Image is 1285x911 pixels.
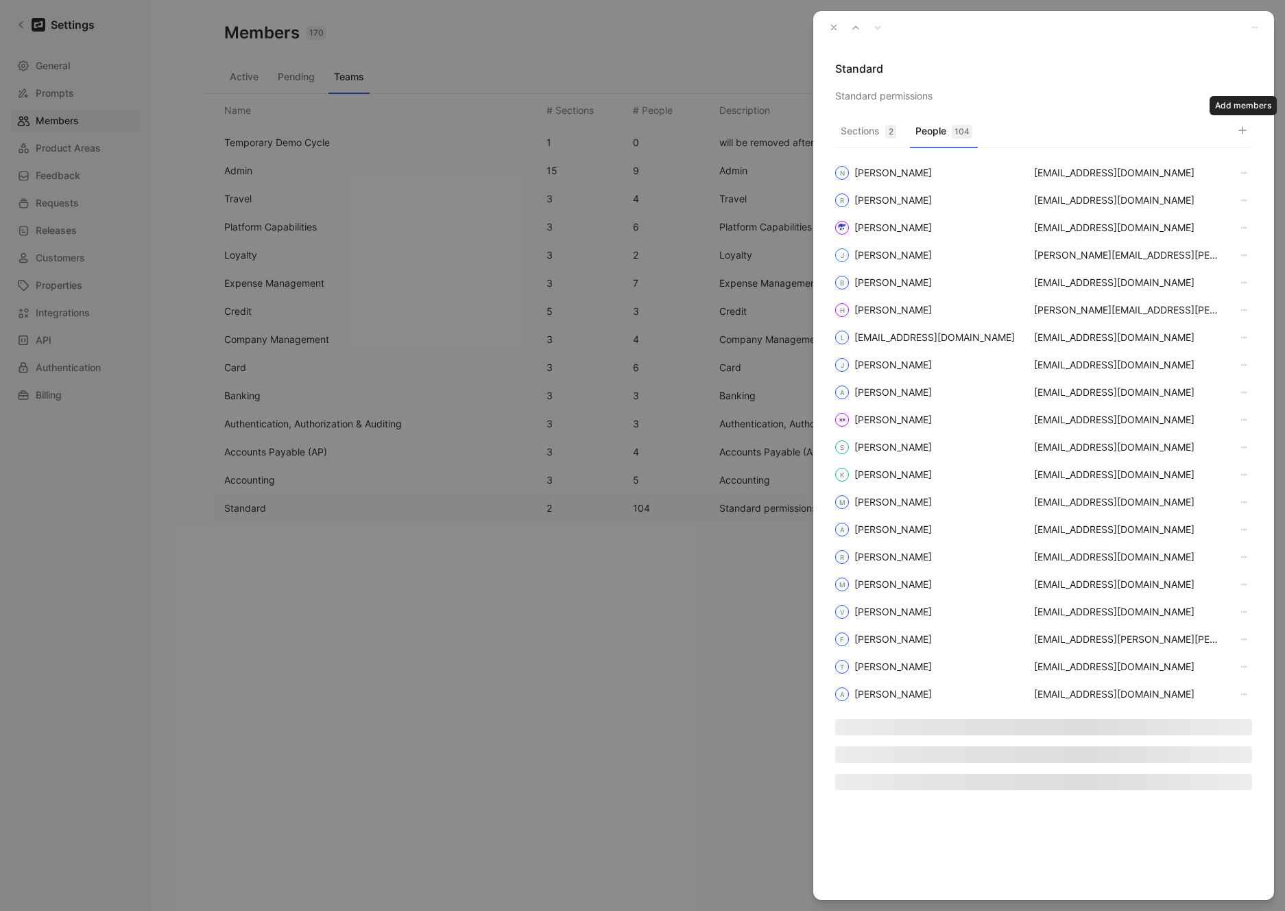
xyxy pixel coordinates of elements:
span: [PERSON_NAME] [854,220,932,236]
div: Add members [1210,96,1277,115]
span: [EMAIL_ADDRESS][DOMAIN_NAME] [1034,549,1222,565]
svg: Janelle [837,250,848,261]
h1: Standard [835,60,1252,77]
span: [PERSON_NAME] [854,192,932,209]
svg: Anthony [837,524,848,535]
span: [PERSON_NAME] [854,686,932,702]
span: [EMAIL_ADDRESS][DOMAIN_NAME] [1034,192,1222,209]
text: V [840,608,845,616]
span: [EMAIL_ADDRESS][DOMAIN_NAME] [1034,466,1222,483]
span: [EMAIL_ADDRESS][DOMAIN_NAME] [854,329,1015,346]
span: [EMAIL_ADDRESS][DOMAIN_NAME] [1034,686,1222,702]
text: L [841,334,844,342]
span: [PERSON_NAME][EMAIL_ADDRESS][PERSON_NAME][DOMAIN_NAME] [1034,247,1222,263]
img: Mercedes [837,414,848,425]
span: [PERSON_NAME] [854,494,932,510]
span: [PERSON_NAME] [854,274,932,291]
span: [PERSON_NAME] [854,631,932,648]
div: 104 [952,125,972,139]
span: [PERSON_NAME] [854,247,932,263]
text: H [840,307,845,314]
text: R [840,554,844,561]
svg: lcarter@brex.com [837,332,848,343]
svg: Alexis [837,689,848,700]
span: [PERSON_NAME] [854,302,932,318]
svg: Rob [837,195,848,206]
div: 2 [885,125,896,139]
text: M [839,581,845,589]
span: [EMAIL_ADDRESS][DOMAIN_NAME] [1034,604,1222,620]
span: [EMAIL_ADDRESS][DOMAIN_NAME] [1034,220,1222,236]
span: [EMAIL_ADDRESS][DOMAIN_NAME] [1034,521,1222,538]
span: [EMAIL_ADDRESS][PERSON_NAME][PERSON_NAME][DOMAIN_NAME] [1034,631,1222,648]
span: [PERSON_NAME] [854,384,932,401]
text: N [840,169,845,177]
span: [EMAIL_ADDRESS][DOMAIN_NAME] [1034,494,1222,510]
span: [PERSON_NAME] [854,521,932,538]
span: [EMAIL_ADDRESS][DOMAIN_NAME] [1034,659,1222,675]
span: [PERSON_NAME] [854,439,932,455]
svg: Merisha [837,579,848,590]
span: [PERSON_NAME] [854,576,932,593]
img: Jenesse [837,222,848,233]
text: M [839,499,845,506]
svg: Rafif [837,552,848,563]
span: [EMAIL_ADDRESS][DOMAIN_NAME] [1034,384,1222,401]
svg: Francisco [837,634,848,645]
span: [PERSON_NAME] [854,466,932,483]
svg: Narayan [837,167,848,178]
span: [PERSON_NAME] [854,357,932,373]
svg: Kyrsten [837,469,848,480]
text: S [840,444,844,451]
span: [EMAIL_ADDRESS][DOMAIN_NAME] [1034,165,1222,181]
svg: Stacey Lynn [837,442,848,453]
text: A [840,691,845,698]
text: F [840,636,844,643]
span: [PERSON_NAME] [854,659,932,675]
span: [PERSON_NAME] [854,604,932,620]
span: [EMAIL_ADDRESS][DOMAIN_NAME] [1034,329,1222,346]
span: [PERSON_NAME][EMAIL_ADDRESS][PERSON_NAME][DOMAIN_NAME] [1034,302,1222,318]
span: [EMAIL_ADDRESS][DOMAIN_NAME] [1034,412,1222,428]
text: A [840,389,845,397]
text: R [840,197,844,204]
span: [PERSON_NAME] [854,549,932,565]
p: Standard permissions [835,88,1252,104]
svg: Heather [837,305,848,316]
span: [EMAIL_ADDRESS][DOMAIN_NAME] [1034,274,1222,291]
text: A [840,526,845,534]
span: [PERSON_NAME] [854,165,932,181]
svg: Matt [837,497,848,508]
span: [EMAIL_ADDRESS][DOMAIN_NAME] [1034,357,1222,373]
button: People [910,121,978,148]
text: T [840,663,844,671]
svg: Vinay [837,606,848,617]
text: B [840,279,844,287]
button: Sections [835,121,902,148]
text: J [841,362,844,369]
svg: Anuj [837,387,848,398]
text: J [841,252,844,259]
span: [PERSON_NAME] [854,412,932,428]
text: K [840,471,845,479]
svg: Tanya [837,661,848,672]
svg: jarred [837,359,848,370]
span: [EMAIL_ADDRESS][DOMAIN_NAME] [1034,439,1222,455]
svg: Bob [837,277,848,288]
span: [EMAIL_ADDRESS][DOMAIN_NAME] [1034,576,1222,593]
